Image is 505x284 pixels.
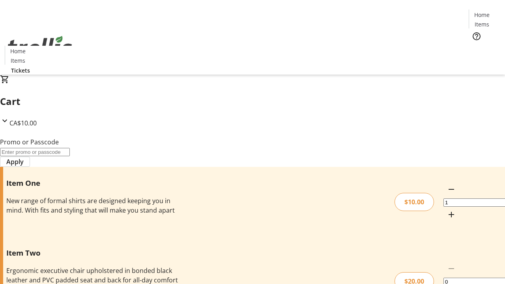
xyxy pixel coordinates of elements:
[6,177,179,189] h3: Item One
[443,181,459,197] button: Decrement by one
[11,56,25,65] span: Items
[469,46,500,54] a: Tickets
[6,196,179,215] div: New range of formal shirts are designed keeping you in mind. With fits and styling that will make...
[474,11,490,19] span: Home
[469,28,484,44] button: Help
[5,47,30,55] a: Home
[475,46,494,54] span: Tickets
[443,207,459,222] button: Increment by one
[469,20,494,28] a: Items
[5,66,36,75] a: Tickets
[9,119,37,127] span: CA$10.00
[6,247,179,258] h3: Item Two
[10,47,26,55] span: Home
[6,157,24,166] span: Apply
[5,27,75,67] img: Orient E2E Organization qZZYhsQYOi's Logo
[395,193,434,211] div: $10.00
[475,20,489,28] span: Items
[5,56,30,65] a: Items
[469,11,494,19] a: Home
[11,66,30,75] span: Tickets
